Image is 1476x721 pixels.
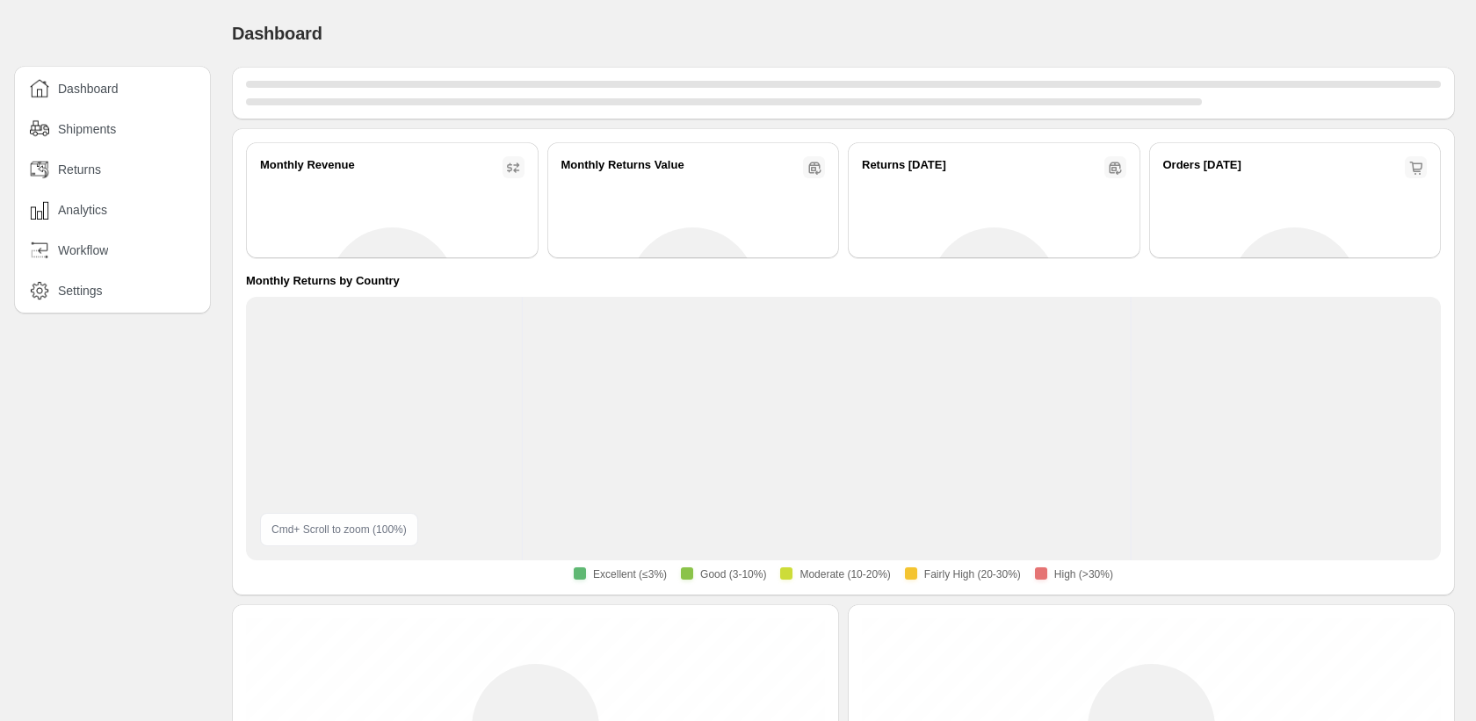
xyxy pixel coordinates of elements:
[561,156,684,174] h2: Monthly Returns Value
[593,567,667,581] span: Excellent (≤3%)
[260,513,418,546] div: Cmd + Scroll to zoom ( 100 %)
[58,282,103,299] span: Settings
[58,80,119,97] span: Dashboard
[58,120,116,138] span: Shipments
[58,242,108,259] span: Workflow
[1163,156,1241,174] h2: Orders [DATE]
[862,156,946,174] h2: Returns [DATE]
[58,201,107,219] span: Analytics
[799,567,890,581] span: Moderate (10-20%)
[246,272,400,290] h4: Monthly Returns by Country
[924,567,1021,581] span: Fairly High (20-30%)
[1054,567,1113,581] span: High (>30%)
[700,567,766,581] span: Good (3-10%)
[58,161,101,178] span: Returns
[260,156,355,174] h2: Monthly Revenue
[232,24,322,43] span: Dashboard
